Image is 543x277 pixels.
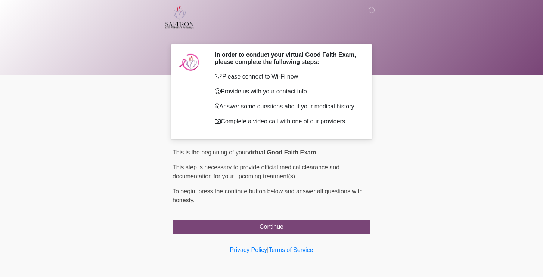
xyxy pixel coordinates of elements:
[215,72,359,81] p: Please connect to Wi-Fi now
[267,247,269,253] a: |
[247,149,316,156] strong: virtual Good Faith Exam
[173,164,339,179] span: This step is necessary to provide official medical clearance and documentation for your upcoming ...
[230,247,267,253] a: Privacy Policy
[178,51,201,74] img: Agent Avatar
[316,149,317,156] span: .
[173,188,363,203] span: press the continue button below and answer all questions with honesty.
[269,247,313,253] a: Terms of Service
[215,102,359,111] p: Answer some questions about your medical history
[173,188,198,194] span: To begin,
[173,149,247,156] span: This is the beginning of your
[173,220,370,234] button: Continue
[165,6,194,29] img: Saffron Laser Aesthetics and Medical Spa Logo
[215,51,359,65] h2: In order to conduct your virtual Good Faith Exam, please complete the following steps:
[215,117,359,126] p: Complete a video call with one of our providers
[215,87,359,96] p: Provide us with your contact info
